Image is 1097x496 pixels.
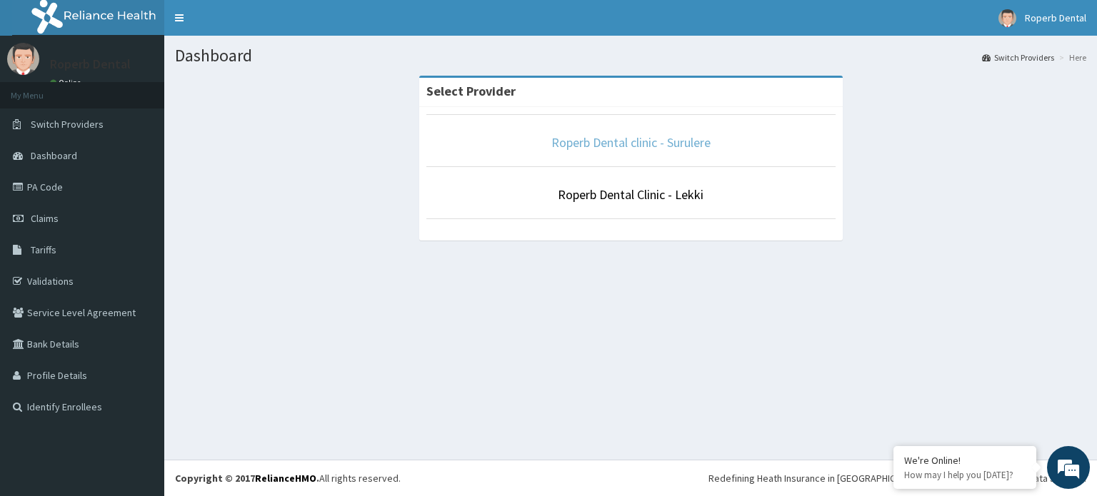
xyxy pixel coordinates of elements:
h1: Dashboard [175,46,1086,65]
strong: Select Provider [426,83,516,99]
a: RelianceHMO [255,472,316,485]
a: Roperb Dental Clinic - Lekki [558,186,703,203]
a: Roperb Dental clinic - Surulere [551,134,711,151]
a: Online [50,78,84,88]
footer: All rights reserved. [164,460,1097,496]
li: Here [1056,51,1086,64]
div: Redefining Heath Insurance in [GEOGRAPHIC_DATA] using Telemedicine and Data Science! [708,471,1086,485]
span: Tariffs [31,243,56,256]
img: User Image [7,43,39,75]
div: We're Online! [904,454,1026,467]
span: Roperb Dental [1025,11,1086,24]
a: Switch Providers [982,51,1054,64]
strong: Copyright © 2017 . [175,472,319,485]
p: Roperb Dental [50,58,131,71]
span: Switch Providers [31,118,104,131]
span: Claims [31,212,59,225]
span: Dashboard [31,149,77,162]
img: User Image [998,9,1016,27]
p: How may I help you today? [904,469,1026,481]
